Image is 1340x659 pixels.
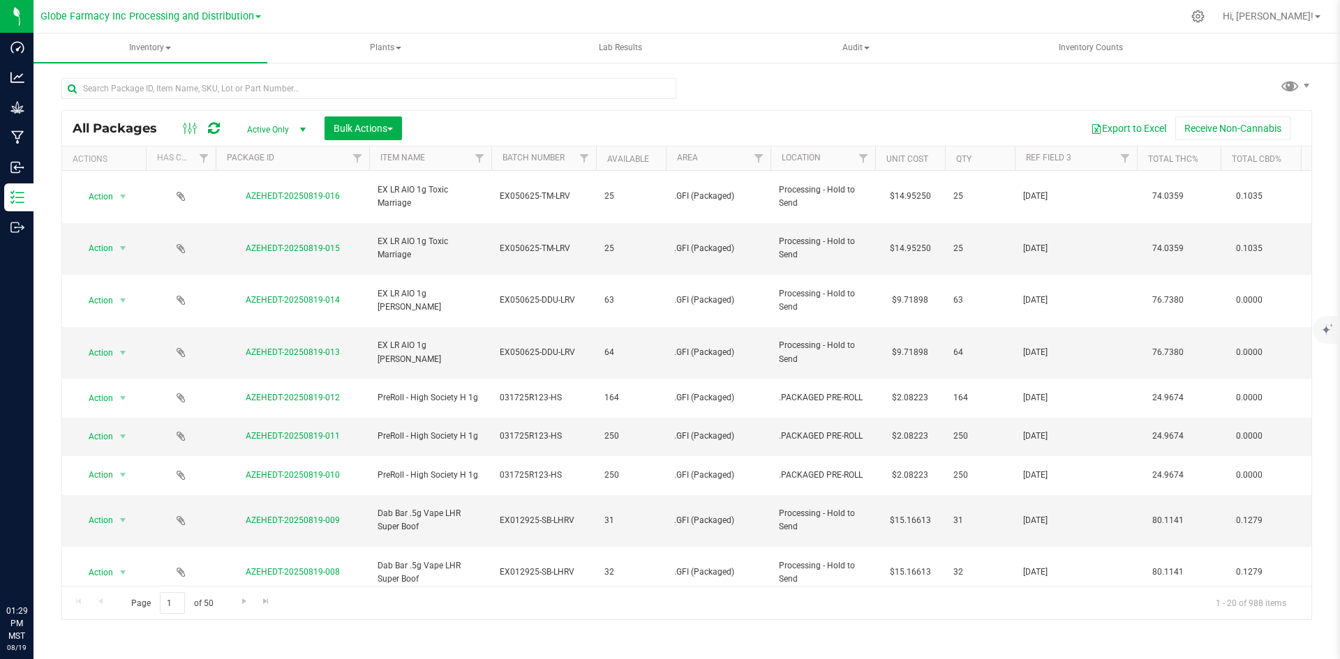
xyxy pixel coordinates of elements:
a: Audit [739,33,973,63]
span: Action [76,563,114,582]
span: select [114,563,132,582]
span: 0.1279 [1229,562,1270,582]
a: Filter [193,146,216,170]
span: 64 [953,346,1006,359]
td: $2.08223 [875,456,945,494]
span: .GFI (Packaged) [674,242,762,255]
a: Inventory Counts [974,33,1208,63]
td: $15.16613 [875,547,945,599]
a: Filter [1114,146,1137,170]
a: Package ID [227,153,274,162]
span: EX050625-DDU-LRV [500,346,588,359]
button: Receive Non-Cannabis [1175,116,1290,140]
span: 80.1141 [1145,510,1191,531]
span: .GFI (Packaged) [674,469,762,482]
span: EX LR AIO 1g Toxic Marriage [378,235,483,262]
inline-svg: Analytics [10,70,24,84]
span: EX012925-SB-LHRV [500,566,588,579]
span: select [114,291,132,310]
a: Filter [346,146,369,170]
p: 01:29 PM MST [6,605,27,642]
inline-svg: Grow [10,100,24,114]
a: AZEHEDT-20250819-009 [246,515,340,525]
span: 0.0000 [1229,426,1270,446]
span: .GFI (Packaged) [674,566,762,579]
span: 24.9674 [1145,426,1191,446]
span: select [114,510,132,530]
span: Audit [740,34,972,62]
span: 64 [604,346,657,359]
a: Batch Number [502,153,565,162]
span: [DATE] [1023,430,1129,443]
span: [DATE] [1023,566,1129,579]
span: .GFI (Packaged) [674,514,762,527]
input: 1 [160,592,185,614]
span: 0.1035 [1229,238,1270,259]
span: 76.7380 [1145,290,1191,310]
inline-svg: Inventory [10,190,24,204]
a: Area [677,153,698,162]
span: 25 [604,190,657,203]
span: [DATE] [1023,346,1129,359]
span: .PACKAGED PRE-ROLL [779,391,867,404]
a: Inventory [33,33,267,63]
span: [DATE] [1023,294,1129,307]
span: .GFI (Packaged) [674,391,762,404]
span: .GFI (Packaged) [674,294,762,307]
span: PreRoll - High Society H 1g [378,430,483,443]
button: Bulk Actions [325,116,402,140]
span: Processing - Hold to Send [779,559,867,586]
span: 250 [604,469,657,482]
span: EX050625-TM-LRV [500,190,588,203]
span: 031725R123-HS [500,391,588,404]
a: Filter [468,146,491,170]
span: Dab Bar .5g Vape LHR Super Boof [378,559,483,586]
a: Location [782,153,821,162]
span: 0.0000 [1229,290,1270,310]
inline-svg: Outbound [10,220,24,234]
span: 0.0000 [1229,388,1270,408]
a: AZEHEDT-20250819-015 [246,243,340,253]
span: 0.1035 [1229,186,1270,206]
span: [DATE] [1023,514,1129,527]
a: AZEHEDT-20250819-008 [246,567,340,577]
a: Go to the next page [234,592,254,611]
span: Processing - Hold to Send [779,235,867,262]
span: EX LR AIO 1g Toxic Marriage [378,183,483,210]
span: 031725R123-HS [500,469,588,482]
a: AZEHEDT-20250819-016 [246,191,340,201]
span: 31 [953,514,1006,527]
span: Action [76,238,114,258]
td: $14.95250 [875,171,945,223]
span: [DATE] [1023,190,1129,203]
span: Lab Results [580,42,661,54]
span: EX LR AIO 1g [PERSON_NAME] [378,339,483,365]
td: $15.16613 [875,495,945,547]
span: 31 [604,514,657,527]
a: Lab Results [504,33,738,63]
a: AZEHEDT-20250819-011 [246,431,340,441]
span: select [114,238,132,258]
inline-svg: Manufacturing [10,130,24,144]
span: 0.0000 [1229,465,1270,485]
span: EX LR AIO 1g [PERSON_NAME] [378,287,483,314]
span: PreRoll - High Society H 1g [378,469,483,482]
span: 63 [953,294,1006,307]
span: Action [76,427,114,446]
a: AZEHEDT-20250819-012 [246,393,340,402]
span: 0.0000 [1229,342,1270,363]
iframe: Resource center unread badge [41,545,58,562]
inline-svg: Inbound [10,160,24,174]
span: EX050625-TM-LRV [500,242,588,255]
span: Globe Farmacy Inc Processing and Distribution [40,10,254,22]
span: Action [76,465,114,485]
span: EX012925-SB-LHRV [500,514,588,527]
a: Filter [573,146,596,170]
span: 25 [604,242,657,255]
span: [DATE] [1023,391,1129,404]
p: 08/19 [6,642,27,653]
td: $14.95250 [875,223,945,275]
td: $2.08223 [875,418,945,456]
span: Action [76,343,114,363]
